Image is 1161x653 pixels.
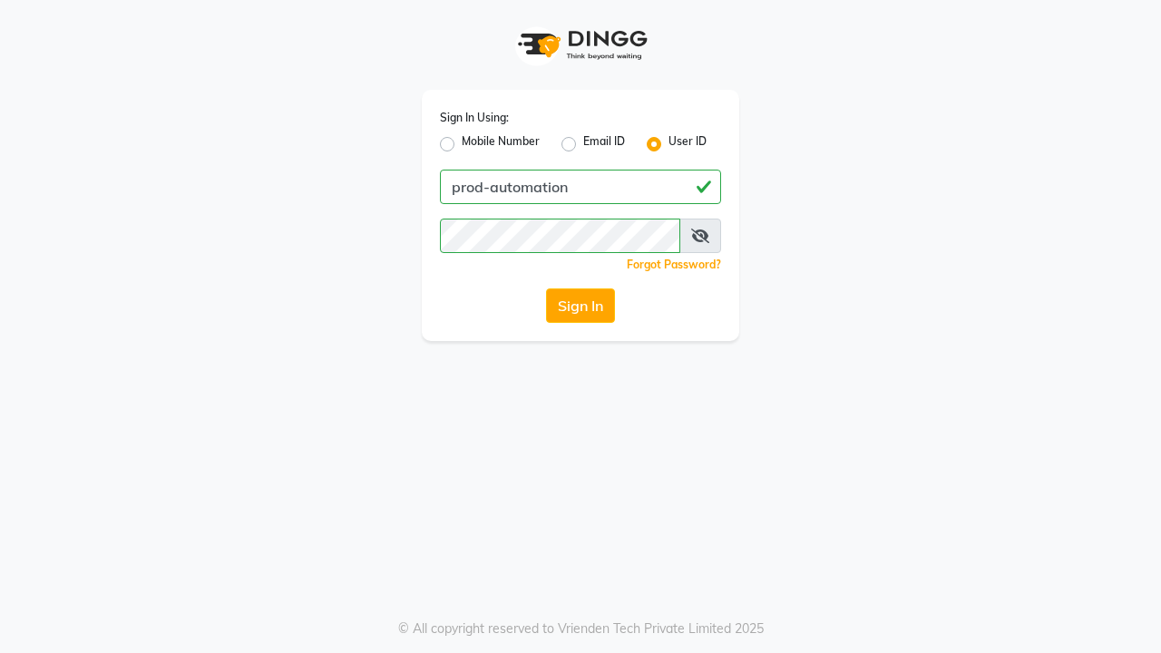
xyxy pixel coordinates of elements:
[627,258,721,271] a: Forgot Password?
[668,133,707,155] label: User ID
[583,133,625,155] label: Email ID
[462,133,540,155] label: Mobile Number
[440,170,721,204] input: Username
[546,288,615,323] button: Sign In
[508,18,653,72] img: logo1.svg
[440,219,680,253] input: Username
[440,110,509,126] label: Sign In Using:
